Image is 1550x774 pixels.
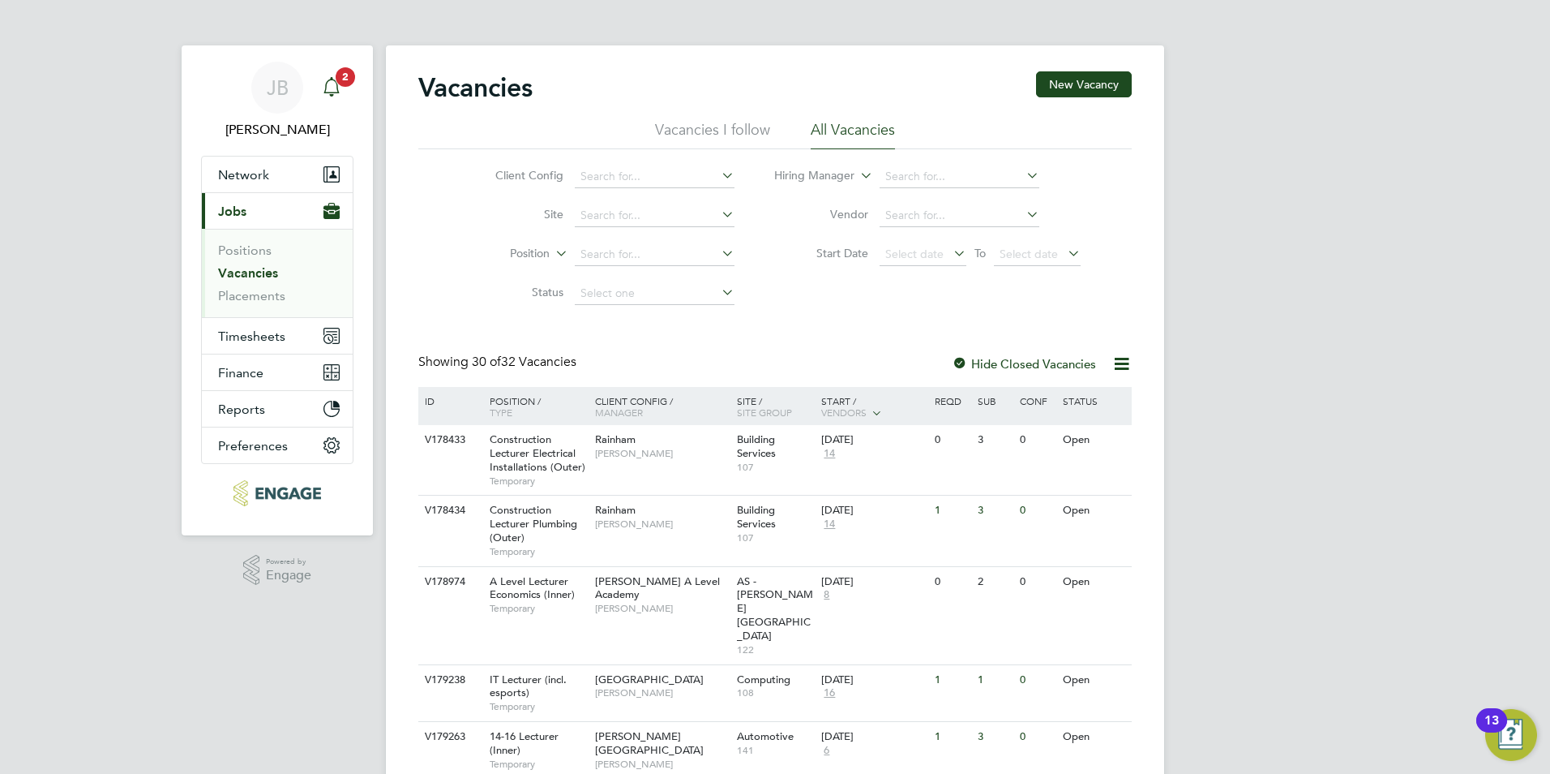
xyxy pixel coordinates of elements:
[218,365,263,381] span: Finance
[737,503,776,531] span: Building Services
[591,387,733,426] div: Client Config /
[490,503,577,544] span: Construction Lecturer Plumbing (Outer)
[1016,665,1058,695] div: 0
[737,673,790,686] span: Computing
[1036,71,1132,97] button: New Vacancy
[821,406,867,419] span: Vendors
[315,62,348,114] a: 2
[595,729,704,757] span: [PERSON_NAME][GEOGRAPHIC_DATA]
[575,282,734,305] input: Select one
[267,77,289,98] span: JB
[737,574,813,643] span: AS - [PERSON_NAME][GEOGRAPHIC_DATA]
[182,45,373,535] nav: Main navigation
[472,354,501,370] span: 30 of
[1484,720,1499,742] div: 13
[218,288,285,303] a: Placements
[336,67,355,87] span: 2
[931,425,973,455] div: 0
[490,574,575,602] span: A Level Lecturer Economics (Inner)
[737,432,776,460] span: Building Services
[1000,247,1058,261] span: Select date
[1059,387,1129,415] div: Status
[595,432,636,446] span: Rainham
[266,555,311,569] span: Powered by
[1485,709,1537,761] button: Open Resource Center, 13 new notifications
[421,665,477,695] div: V179238
[1059,496,1129,526] div: Open
[737,531,814,544] span: 107
[974,425,1016,455] div: 3
[821,504,927,518] div: [DATE]
[421,387,477,415] div: ID
[218,402,265,417] span: Reports
[1059,722,1129,752] div: Open
[421,425,477,455] div: V178433
[974,567,1016,597] div: 2
[490,673,567,700] span: IT Lecturer (incl. esports)
[885,247,944,261] span: Select date
[1016,425,1058,455] div: 0
[218,265,278,281] a: Vacancies
[1059,665,1129,695] div: Open
[218,243,272,258] a: Positions
[421,496,477,526] div: V178434
[931,722,973,752] div: 1
[490,729,559,757] span: 14-16 Lecturer (Inner)
[421,722,477,752] div: V179263
[737,406,792,419] span: Site Group
[243,555,312,586] a: Powered byEngage
[880,166,1039,188] input: Search for...
[1016,387,1058,415] div: Conf
[470,168,563,183] label: Client Config
[733,387,818,426] div: Site /
[821,744,832,758] span: 6
[737,461,814,474] span: 107
[490,758,587,771] span: Temporary
[974,387,1016,415] div: Sub
[266,569,311,583] span: Engage
[456,246,550,262] label: Position
[821,575,927,589] div: [DATE]
[974,665,1016,695] div: 1
[811,120,895,149] li: All Vacancies
[1059,425,1129,455] div: Open
[218,204,246,219] span: Jobs
[201,480,353,506] a: Go to home page
[575,166,734,188] input: Search for...
[655,120,770,149] li: Vacancies I follow
[418,71,533,104] h2: Vacancies
[952,356,1096,372] label: Hide Closed Vacancies
[821,433,927,447] div: [DATE]
[737,643,814,656] span: 122
[595,503,636,517] span: Rainham
[490,700,587,713] span: Temporary
[202,318,353,354] button: Timesheets
[821,588,832,602] span: 8
[821,686,837,700] span: 16
[218,329,285,344] span: Timesheets
[1016,722,1058,752] div: 0
[821,730,927,744] div: [DATE]
[201,120,353,140] span: Jack Baron
[1016,496,1058,526] div: 0
[490,475,587,488] span: Temporary
[595,758,729,771] span: [PERSON_NAME]
[595,673,704,686] span: [GEOGRAPHIC_DATA]
[470,285,563,299] label: Status
[595,406,643,419] span: Manager
[880,204,1039,227] input: Search for...
[931,496,973,526] div: 1
[477,387,591,426] div: Position /
[974,496,1016,526] div: 3
[202,157,353,192] button: Network
[490,545,587,558] span: Temporary
[595,602,729,615] span: [PERSON_NAME]
[737,686,814,699] span: 108
[821,447,837,461] span: 14
[218,167,269,183] span: Network
[970,243,991,264] span: To
[201,62,353,140] a: JB[PERSON_NAME]
[575,243,734,266] input: Search for...
[595,686,729,699] span: [PERSON_NAME]
[821,673,927,687] div: [DATE]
